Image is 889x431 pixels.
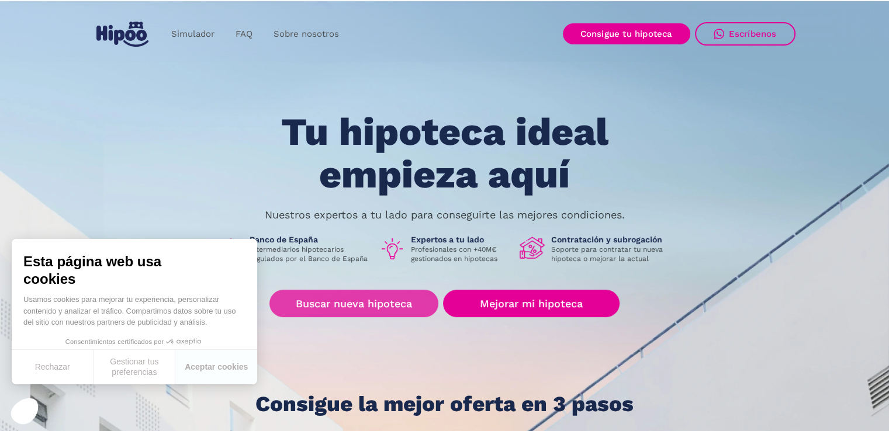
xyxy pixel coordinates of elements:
[223,111,666,196] h1: Tu hipoteca ideal empieza aquí
[161,23,225,46] a: Simulador
[250,245,370,263] p: Intermediarios hipotecarios regulados por el Banco de España
[94,17,151,51] a: home
[551,234,672,245] h1: Contratación y subrogación
[225,23,263,46] a: FAQ
[255,392,634,416] h1: Consigue la mejor oferta en 3 pasos
[269,290,438,317] a: Buscar nueva hipoteca
[265,210,625,220] p: Nuestros expertos a tu lado para conseguirte las mejores condiciones.
[263,23,350,46] a: Sobre nosotros
[411,245,510,263] p: Profesionales con +40M€ gestionados en hipotecas
[411,234,510,245] h1: Expertos a tu lado
[695,22,795,46] a: Escríbenos
[443,290,619,317] a: Mejorar mi hipoteca
[250,234,370,245] h1: Banco de España
[563,23,690,44] a: Consigue tu hipoteca
[729,29,777,39] div: Escríbenos
[551,245,672,263] p: Soporte para contratar tu nueva hipoteca o mejorar la actual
